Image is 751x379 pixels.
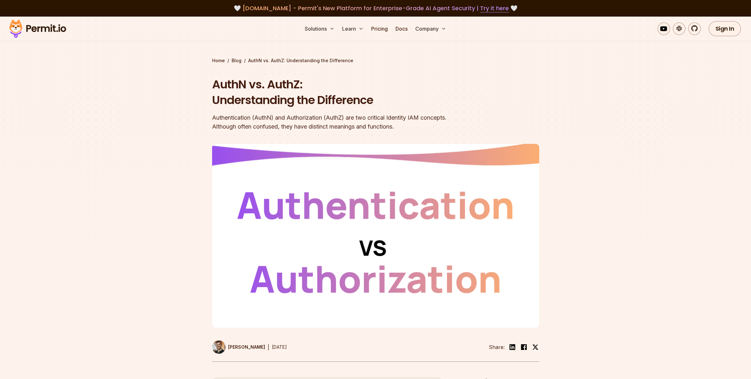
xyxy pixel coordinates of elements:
div: / / [212,57,539,64]
a: Docs [393,22,410,35]
div: 🤍 🤍 [15,4,736,13]
a: [PERSON_NAME] [212,340,265,354]
a: Blog [232,57,241,64]
div: | [268,343,269,351]
button: Company [413,22,449,35]
img: twitter [532,344,539,350]
button: Learn [340,22,366,35]
img: Daniel Bass [212,340,226,354]
img: Permit logo [6,18,69,40]
img: facebook [520,343,528,351]
a: Try it here [480,4,509,12]
time: [DATE] [272,344,287,350]
p: [PERSON_NAME] [228,344,265,350]
a: Sign In [709,21,741,36]
img: AuthN vs. AuthZ: Understanding the Difference [212,144,539,328]
h1: AuthN vs. AuthZ: Understanding the Difference [212,77,457,108]
span: [DOMAIN_NAME] - Permit's New Platform for Enterprise-Grade AI Agent Security | [242,4,509,12]
a: Home [212,57,225,64]
li: Share: [489,343,505,351]
a: Pricing [369,22,390,35]
img: linkedin [509,343,516,351]
button: Solutions [302,22,337,35]
div: Authentication (AuthN) and Authorization (AuthZ) are two critical Identity IAM concepts. Although... [212,113,457,131]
